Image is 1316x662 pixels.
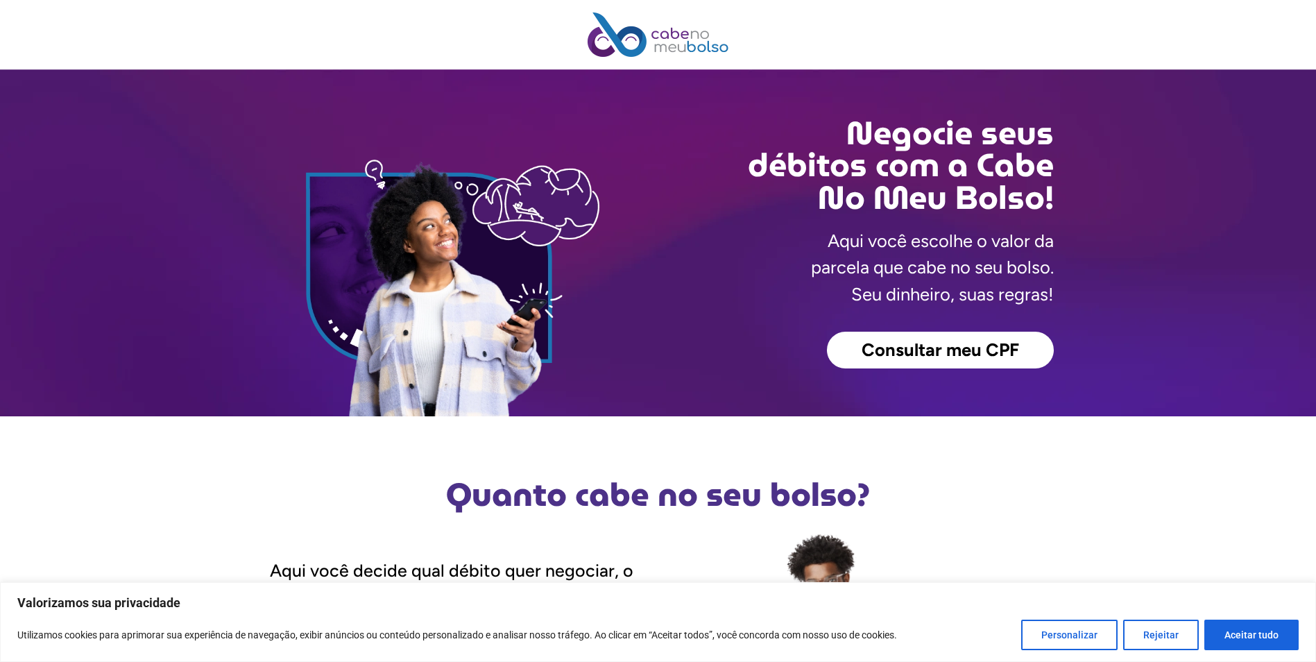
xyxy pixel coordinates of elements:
p: Utilizamos cookies para aprimorar sua experiência de navegação, exibir anúncios ou conteúdo perso... [17,627,897,643]
button: Personalizar [1021,620,1118,650]
h2: Quanto cabe no seu bolso? [263,479,1054,511]
img: Cabe no Meu Bolso [588,12,729,57]
button: Rejeitar [1123,620,1199,650]
button: Aceitar tudo [1204,620,1299,650]
p: Aqui você escolhe o valor da parcela que cabe no seu bolso. Seu dinheiro, suas regras! [811,228,1054,307]
p: Valorizamos sua privacidade [17,595,1299,611]
span: Consultar meu CPF [862,341,1019,359]
h2: Negocie seus débitos com a Cabe No Meu Bolso! [658,117,1054,214]
a: Consultar meu CPF [827,332,1054,369]
p: Aqui você decide qual débito quer negociar, o valor da parcela que cabe no seu bolso e a melhor d... [270,558,658,636]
